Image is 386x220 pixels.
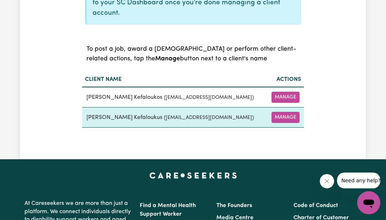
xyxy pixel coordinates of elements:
[266,72,304,87] th: Actions
[164,115,254,120] small: ( [EMAIL_ADDRESS][DOMAIN_NAME] )
[216,203,252,208] a: The Founders
[320,174,334,188] iframe: Close message
[271,92,300,103] button: Manage
[82,107,266,128] td: [PERSON_NAME] Kefaloukus
[155,56,180,62] b: Manage
[140,203,196,217] a: Find a Mental Health Support Worker
[337,173,380,188] iframe: Message from company
[271,112,300,123] button: Manage
[149,172,237,178] a: Careseekers home page
[82,87,266,107] td: [PERSON_NAME] Kefaloukos
[82,72,266,87] th: Client name
[4,5,44,11] span: Need any help?
[357,191,380,214] iframe: Button to launch messaging window
[293,203,338,208] a: Code of Conduct
[164,95,254,100] small: ( [EMAIL_ADDRESS][DOMAIN_NAME] )
[82,36,304,72] caption: To post a job, award a [DEMOGRAPHIC_DATA] or perform other client-related actions, tap the button...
